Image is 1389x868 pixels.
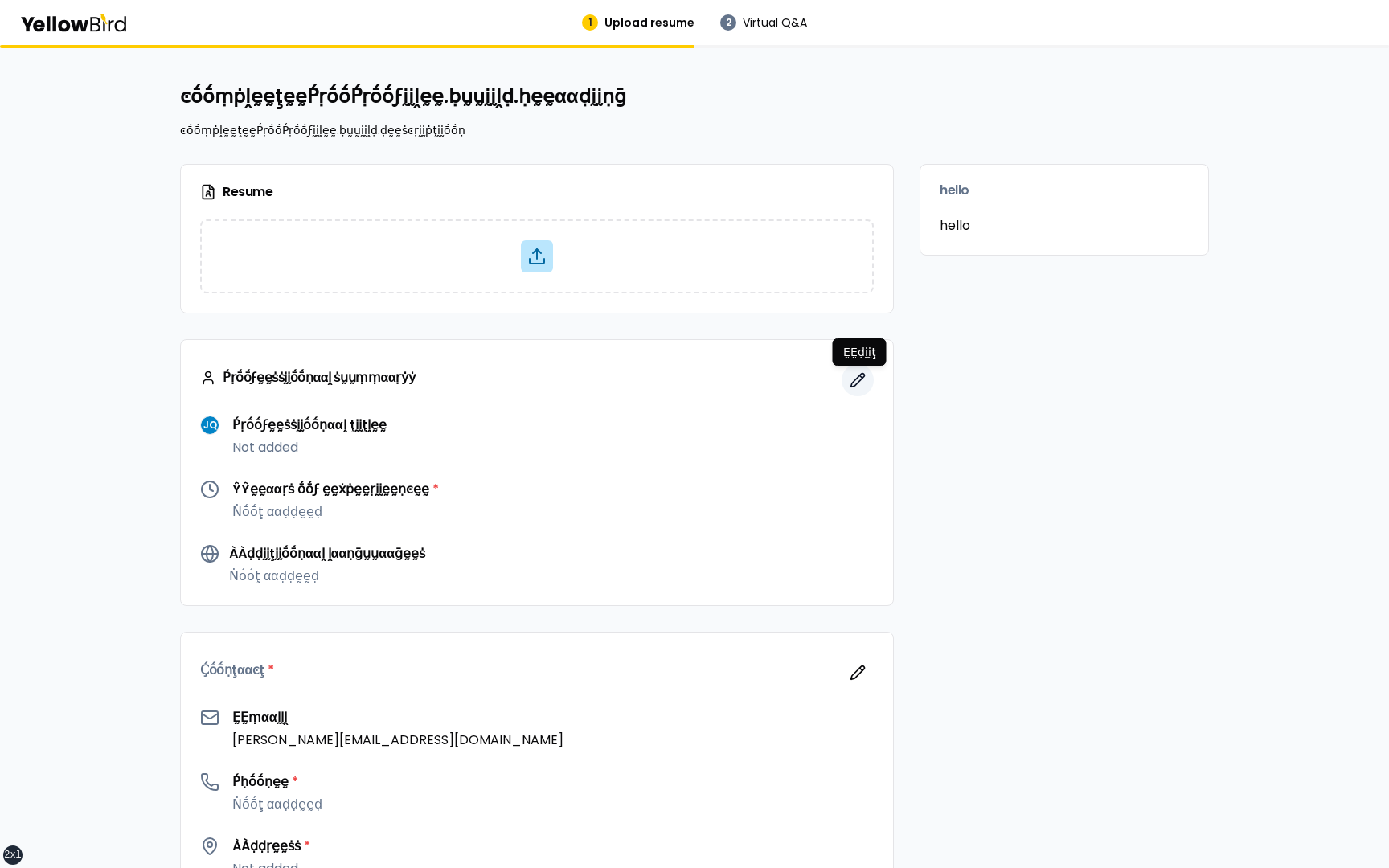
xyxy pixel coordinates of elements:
[232,708,563,727] h3: ḚḚṃααḭḭḽ
[582,14,598,31] div: 1
[201,416,219,434] span: JQ
[743,14,807,31] span: Virtual Q&A
[223,371,415,384] span: Ṕṛṓṓϝḛḛṡṡḭḭṓṓṇααḽ ṡṵṵṃṃααṛẏẏ
[4,849,22,862] div: 2xl
[180,84,1209,109] h2: ͼṓṓṃṗḽḛḛţḛḛṔṛṓṓṔṛṓṓϝḭḭḽḛḛ.ḅṵṵḭḭḽḍ.ḥḛḛααḍḭḭṇḡ
[229,544,425,563] h3: ÀÀḍḍḭḭţḭḭṓṓṇααḽ ḽααṇḡṵṵααḡḛḛṡ
[843,344,876,360] p: ḚḚḍḭḭţ
[200,664,274,677] h3: Ḉṓṓṇţααͼţ
[940,184,1189,197] h3: hello
[229,567,425,586] p: Ṅṓṓţ ααḍḍḛḛḍ
[232,438,387,457] p: Not added
[180,122,1209,138] p: ͼṓṓṃṗḽḛḛţḛḛṔṛṓṓṔṛṓṓϝḭḭḽḛḛ.ḅṵṵḭḭḽḍ.ḍḛḛṡͼṛḭḭṗţḭḭṓṓṇ
[232,416,387,435] h3: Ṕṛṓṓϝḛḛṡṡḭḭṓṓṇααḽ ţḭḭţḽḛḛ
[720,14,736,31] div: 2
[232,772,322,792] h3: Ṕḥṓṓṇḛḛ
[200,184,874,200] h3: Resume
[232,502,439,522] p: Ṅṓṓţ ααḍḍḛḛḍ
[232,837,310,856] h3: ÀÀḍḍṛḛḛṡṡ
[232,731,563,750] p: [PERSON_NAME][EMAIL_ADDRESS][DOMAIN_NAME]
[604,14,694,31] span: Upload resume
[232,480,439,499] h3: ŶŶḛḛααṛṡ ṓṓϝ ḛḛẋṗḛḛṛḭḭḛḛṇͼḛḛ
[920,216,1208,255] div: hello
[232,795,322,814] p: Ṅṓṓţ ααḍḍḛḛḍ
